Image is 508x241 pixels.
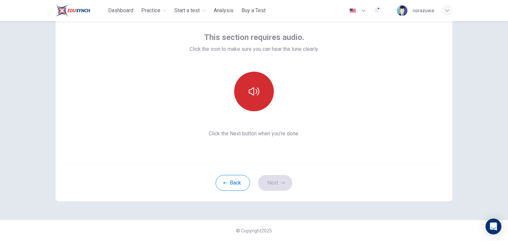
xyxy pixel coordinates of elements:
div: norazuwa [413,7,434,15]
button: Start a test [172,5,208,17]
span: Click the icon to make sure you can hear the tune clearly. [190,45,319,53]
button: Dashboard [106,5,136,17]
img: en [349,8,357,13]
span: Click the Next button when you’re done. [190,130,319,138]
span: Buy a Test [241,7,266,15]
img: Profile picture [397,5,407,16]
button: Practice [139,5,169,17]
div: Open Intercom Messenger [486,219,501,234]
span: Practice [141,7,160,15]
a: ELTC logo [56,4,106,17]
button: Back [216,175,250,191]
span: This section requires audio. [204,32,304,43]
span: Dashboard [108,7,133,15]
img: ELTC logo [56,4,90,17]
span: Start a test [174,7,200,15]
span: © Copyright 2025 [236,228,272,233]
span: Analysis [214,7,233,15]
button: Buy a Test [239,5,268,17]
button: Analysis [211,5,236,17]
